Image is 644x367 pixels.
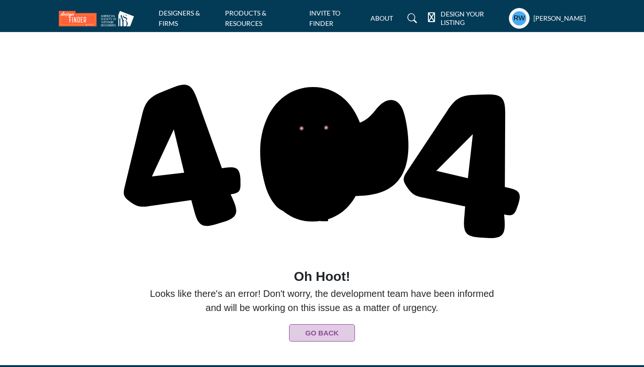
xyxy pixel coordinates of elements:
a: ABOUT [370,14,393,22]
p: Looks like there's an error! Don't worry, the development team have been informed and will be wor... [148,267,496,315]
a: Search [398,11,423,26]
button: Show hide supplier dropdown [509,8,530,29]
div: DESIGN YOUR LISTING [428,10,504,27]
img: Site Logo [59,11,139,26]
a: INVITE TO FINDER [309,9,340,27]
h5: DESIGN YOUR LISTING [441,10,504,27]
a: PRODUCTS & RESOURCES [225,9,266,27]
button: Go Back [289,324,355,342]
a: DESIGNERS & FIRMS [159,9,200,27]
h5: [PERSON_NAME] [533,14,586,23]
span: Oh Hoot! [148,267,496,287]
